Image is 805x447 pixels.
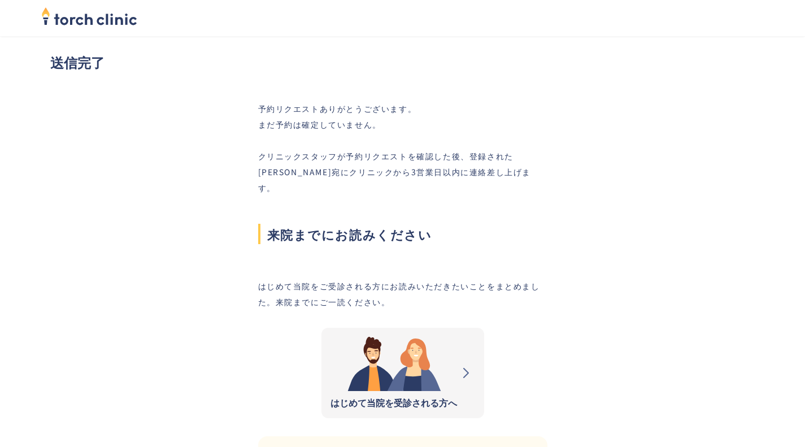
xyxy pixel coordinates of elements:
[258,101,547,196] div: 予約リクエストありがとうございます。 まだ予約は確定していません。 クリニックスタッフが予約リクエストを確認した後、登録された[PERSON_NAME]宛にクリニックから3営業日以内に連絡差し上...
[41,8,137,28] a: home
[50,52,755,72] h1: 送信完了
[321,328,484,418] a: はじめて当院を受診される方へ
[330,396,457,409] div: はじめて当院を受診される方へ
[258,224,547,244] h2: 来院までにお読みください
[41,3,137,28] img: torch clinic
[258,278,547,310] div: はじめて当院をご受診される方にお読みいただきたいことをまとめました。来院までにご一読ください。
